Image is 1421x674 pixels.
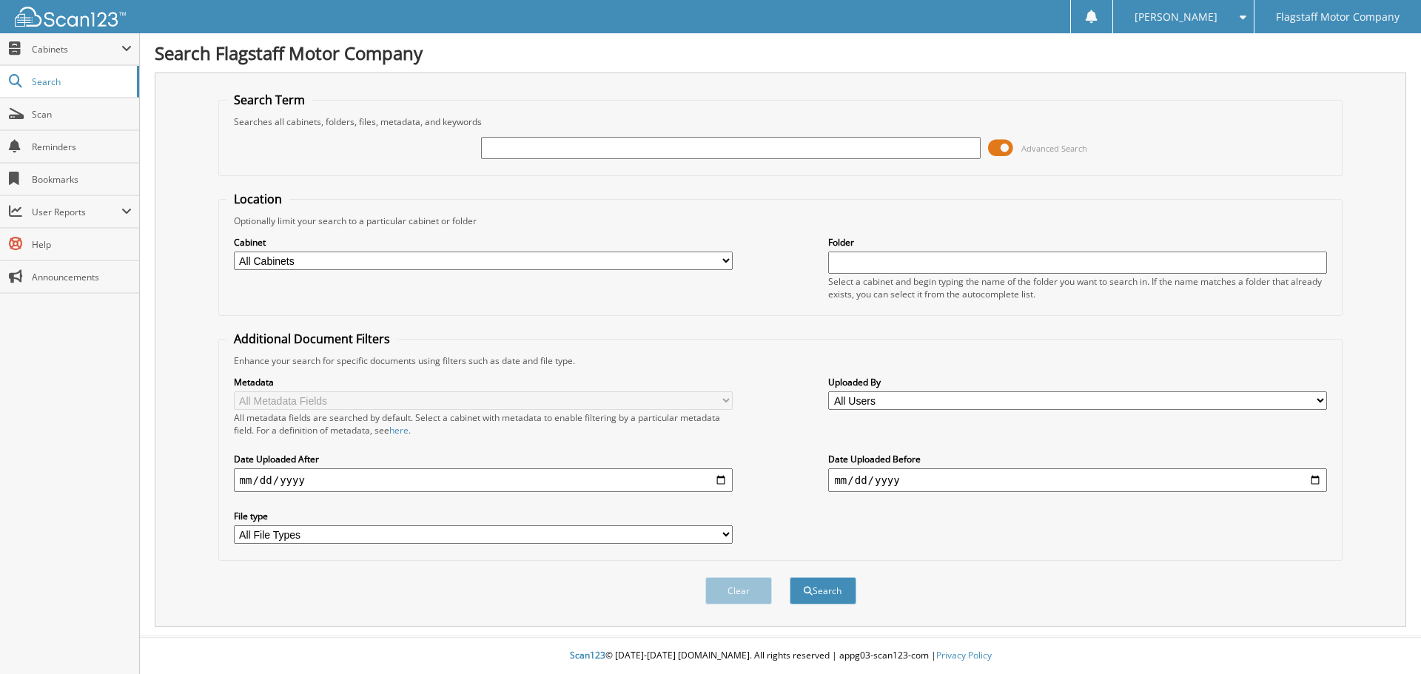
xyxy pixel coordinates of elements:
label: Date Uploaded Before [828,453,1327,465]
span: Reminders [32,141,132,153]
span: Flagstaff Motor Company [1276,13,1400,21]
label: Date Uploaded After [234,453,733,465]
img: scan123-logo-white.svg [15,7,126,27]
div: Searches all cabinets, folders, files, metadata, and keywords [226,115,1335,128]
div: Select a cabinet and begin typing the name of the folder you want to search in. If the name match... [828,275,1327,300]
span: Advanced Search [1021,143,1087,154]
span: Scan123 [570,649,605,661]
a: Privacy Policy [936,649,992,661]
span: [PERSON_NAME] [1135,13,1217,21]
label: File type [234,510,733,522]
span: Search [32,75,130,88]
div: All metadata fields are searched by default. Select a cabinet with metadata to enable filtering b... [234,411,733,437]
iframe: Chat Widget [1347,603,1421,674]
label: Folder [828,236,1327,249]
label: Uploaded By [828,376,1327,388]
label: Metadata [234,376,733,388]
span: Cabinets [32,43,121,55]
legend: Additional Document Filters [226,331,397,347]
span: Bookmarks [32,173,132,186]
span: User Reports [32,206,121,218]
label: Cabinet [234,236,733,249]
div: Enhance your search for specific documents using filters such as date and file type. [226,354,1335,367]
div: © [DATE]-[DATE] [DOMAIN_NAME]. All rights reserved | appg03-scan123-com | [140,638,1421,674]
h1: Search Flagstaff Motor Company [155,41,1406,65]
span: Help [32,238,132,251]
input: end [828,468,1327,492]
a: here [389,424,409,437]
span: Scan [32,108,132,121]
span: Announcements [32,271,132,283]
button: Search [790,577,856,604]
input: start [234,468,733,492]
legend: Location [226,191,289,207]
legend: Search Term [226,92,312,108]
button: Clear [705,577,772,604]
div: Optionally limit your search to a particular cabinet or folder [226,215,1335,227]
